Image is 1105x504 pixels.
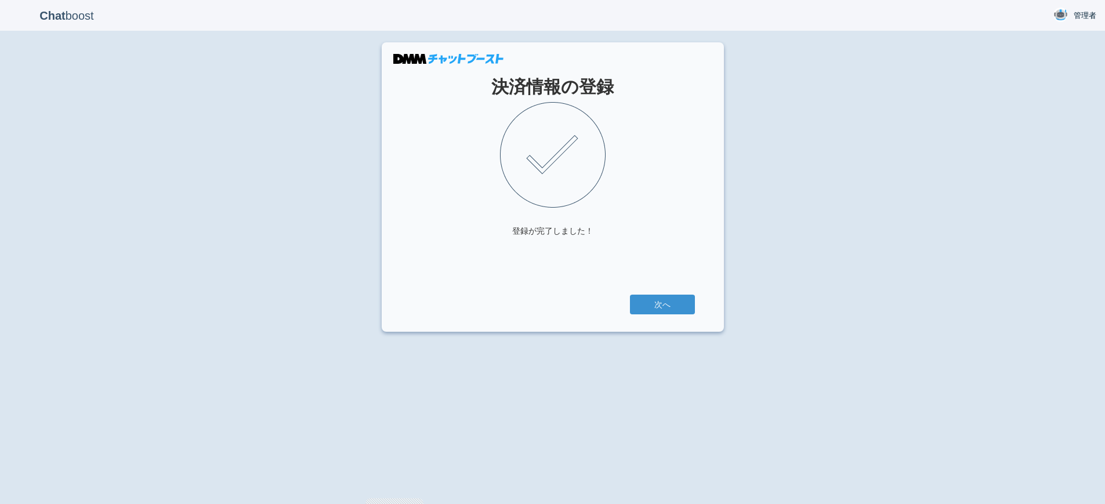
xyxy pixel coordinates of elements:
span: 管理者 [1074,10,1096,21]
div: 登録が完了しました！ [512,225,593,237]
h1: 決済情報の登録 [411,77,695,96]
img: User Image [1053,8,1068,22]
a: 次へ [630,295,695,314]
p: boost [9,1,125,30]
b: Chat [39,9,65,22]
img: DMMチャットブースト [393,54,503,64]
img: check.png [500,102,606,208]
